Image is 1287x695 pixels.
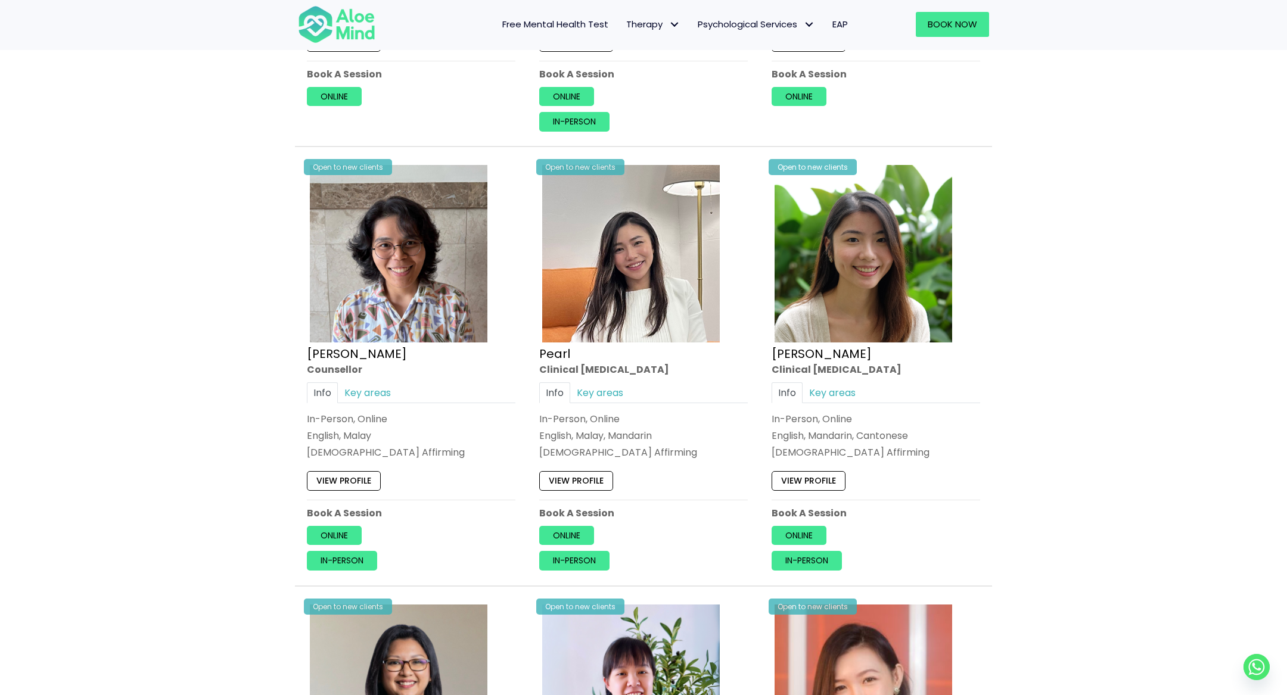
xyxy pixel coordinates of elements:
[539,506,748,520] p: Book A Session
[626,18,680,30] span: Therapy
[772,67,980,80] p: Book A Session
[772,412,980,426] div: In-Person, Online
[307,506,515,520] p: Book A Session
[539,382,570,403] a: Info
[542,165,720,342] img: Pearl photo
[698,18,815,30] span: Psychological Services
[307,32,381,51] a: View profile
[772,32,845,51] a: View profile
[338,382,397,403] a: Key areas
[493,12,617,37] a: Free Mental Health Test
[689,12,823,37] a: Psychological ServicesPsychological Services: submenu
[769,159,857,175] div: Open to new clients
[772,506,980,520] p: Book A Session
[666,16,683,33] span: Therapy: submenu
[617,12,689,37] a: TherapyTherapy: submenu
[307,345,407,362] a: [PERSON_NAME]
[539,363,748,376] div: Clinical [MEDICAL_DATA]
[1244,654,1270,680] a: Whatsapp
[916,12,989,37] a: Book Now
[772,363,980,376] div: Clinical [MEDICAL_DATA]
[307,429,515,442] p: English, Malay
[536,599,624,615] div: Open to new clients
[832,18,848,30] span: EAP
[307,526,362,545] a: Online
[307,86,362,105] a: Online
[772,472,845,491] a: View profile
[800,16,817,33] span: Psychological Services: submenu
[570,382,630,403] a: Key areas
[539,67,748,80] p: Book A Session
[307,445,515,459] div: [DEMOGRAPHIC_DATA] Affirming
[307,412,515,426] div: In-Person, Online
[772,445,980,459] div: [DEMOGRAPHIC_DATA] Affirming
[539,526,594,545] a: Online
[298,5,375,44] img: Aloe mind Logo
[772,429,980,442] p: English, Mandarin, Cantonese
[539,32,613,51] a: View profile
[307,551,377,570] a: In-person
[539,345,570,362] a: Pearl
[307,363,515,376] div: Counsellor
[536,159,624,175] div: Open to new clients
[539,86,594,105] a: Online
[803,382,862,403] a: Key areas
[772,382,803,403] a: Info
[772,526,826,545] a: Online
[823,12,857,37] a: EAP
[539,412,748,426] div: In-Person, Online
[772,551,842,570] a: In-person
[772,86,826,105] a: Online
[502,18,608,30] span: Free Mental Health Test
[304,599,392,615] div: Open to new clients
[307,67,515,80] p: Book A Session
[539,472,613,491] a: View profile
[775,165,952,342] img: Peggy Clin Psych
[539,445,748,459] div: [DEMOGRAPHIC_DATA] Affirming
[310,165,487,342] img: zafeera counsellor
[769,599,857,615] div: Open to new clients
[304,159,392,175] div: Open to new clients
[307,472,381,491] a: View profile
[539,112,610,131] a: In-person
[539,429,748,442] p: English, Malay, Mandarin
[539,551,610,570] a: In-person
[307,382,338,403] a: Info
[391,12,857,37] nav: Menu
[772,345,872,362] a: [PERSON_NAME]
[928,18,977,30] span: Book Now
